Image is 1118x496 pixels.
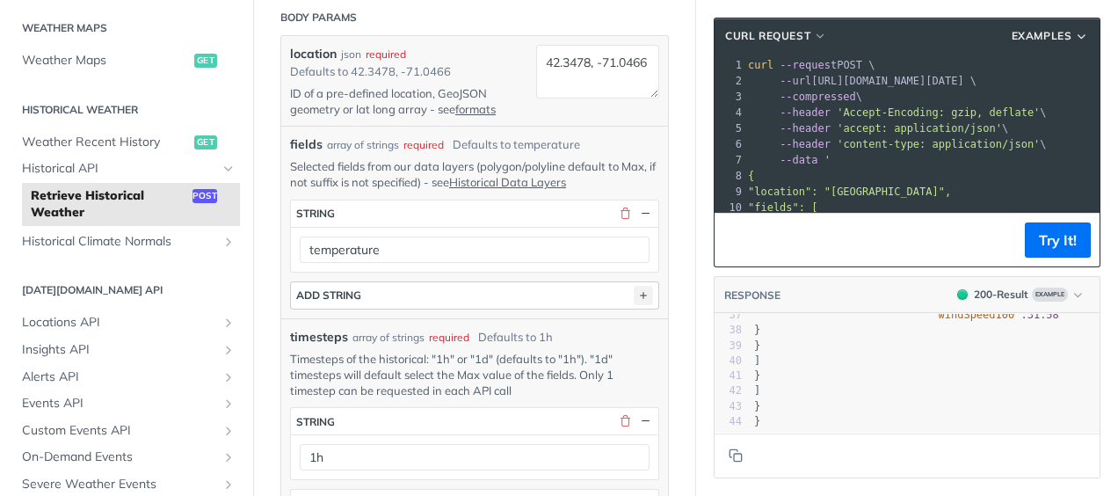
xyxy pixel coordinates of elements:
[780,75,811,87] span: --url
[1025,222,1091,258] button: Try It!
[352,330,425,346] div: array of strings
[780,122,831,135] span: --header
[296,288,361,302] div: ADD string
[221,162,236,176] button: Hide subpages for Historical API
[617,206,633,222] button: Delete
[536,45,659,98] textarea: 42.3478, -71.0466
[22,183,240,226] a: Retrieve Historical Weatherpost
[290,158,659,190] p: Selected fields from our data layers (polygon/polyline default to Max, if not suffix is not speci...
[455,102,496,116] a: formats
[748,75,976,87] span: [URL][DOMAIN_NAME][DATE] \
[194,54,217,68] span: get
[637,206,653,222] button: Hide
[291,282,658,309] button: ADD string
[715,105,744,120] div: 4
[22,52,190,69] span: Weather Maps
[221,424,236,438] button: Show subpages for Custom Events API
[13,47,240,74] a: Weather Mapsget
[715,414,742,429] div: 44
[13,390,240,417] a: Events APIShow subpages for Events API
[957,289,968,300] span: 200
[748,201,817,214] span: "fields": [
[715,383,742,398] div: 42
[341,47,361,62] div: json
[290,45,337,63] label: location
[449,175,566,189] a: Historical Data Layers
[715,399,742,414] div: 43
[221,397,236,411] button: Show subpages for Events API
[948,286,1091,303] button: 200200-ResultExample
[719,27,833,45] button: cURL Request
[290,328,348,346] span: timesteps
[715,354,742,368] div: 40
[22,160,217,178] span: Historical API
[453,136,580,154] div: Defaults to temperature
[837,138,1040,150] span: 'content-type: application/json'
[327,137,399,153] div: array of strings
[748,170,754,182] span: {
[1005,27,1095,45] button: Examples
[723,227,748,253] button: Copy to clipboard
[22,449,217,466] span: On-Demand Events
[31,187,188,222] span: Retrieve Historical Weather
[22,476,217,493] span: Severe Weather Events
[748,59,875,71] span: POST \
[932,309,1020,321] span: "windSpeed100"
[754,369,760,382] span: }
[280,10,357,26] div: Body Params
[296,207,335,220] div: string
[748,186,951,198] span: "location": "[GEOGRAPHIC_DATA]",
[715,136,744,152] div: 6
[748,106,1047,119] span: \
[13,156,240,182] a: Historical APIHide subpages for Historical API
[754,324,760,336] span: }
[824,154,831,166] span: '
[780,59,837,71] span: --request
[715,200,744,215] div: 10
[748,138,1047,150] span: \
[403,137,444,153] div: required
[715,168,744,184] div: 8
[723,287,781,304] button: RESPONSE
[748,59,773,71] span: curl
[1012,28,1072,44] span: Examples
[478,329,553,346] div: Defaults to 1h
[13,102,240,118] h2: Historical Weather
[291,201,658,227] button: string
[290,63,451,81] div: Defaults to 42.3478, -71.0466
[221,316,236,330] button: Show subpages for Locations API
[22,422,217,440] span: Custom Events API
[715,152,744,168] div: 7
[221,343,236,357] button: Show subpages for Insights API
[723,442,748,469] button: Copy to clipboard
[1032,288,1068,302] span: Example
[715,184,744,200] div: 9
[22,314,217,332] span: Locations API
[780,138,831,150] span: --header
[221,478,236,492] button: Show subpages for Severe Weather Events
[754,384,760,397] span: ]
[221,370,236,384] button: Show subpages for Alerts API
[221,450,236,464] button: Show subpages for On-Demand Events
[13,364,240,390] a: Alerts APIShow subpages for Alerts API
[715,120,744,136] div: 5
[22,233,217,251] span: Historical Climate Normals
[754,309,1059,321] span: :
[13,418,240,444] a: Custom Events APIShow subpages for Custom Events API
[290,85,510,117] p: ID of a pre-defined location, GeoJSON geometry or lat long array - see
[748,91,862,103] span: \
[754,415,760,427] span: }
[974,287,1028,303] div: 200 - Result
[748,122,1008,135] span: \
[1027,309,1059,321] span: 31.58
[725,28,810,44] span: cURL Request
[715,89,744,105] div: 3
[715,57,744,73] div: 1
[715,73,744,89] div: 2
[22,395,217,412] span: Events API
[13,310,240,336] a: Locations APIShow subpages for Locations API
[13,444,240,470] a: On-Demand EventsShow subpages for On-Demand Events
[194,135,217,150] span: get
[22,341,217,359] span: Insights API
[715,368,742,383] div: 41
